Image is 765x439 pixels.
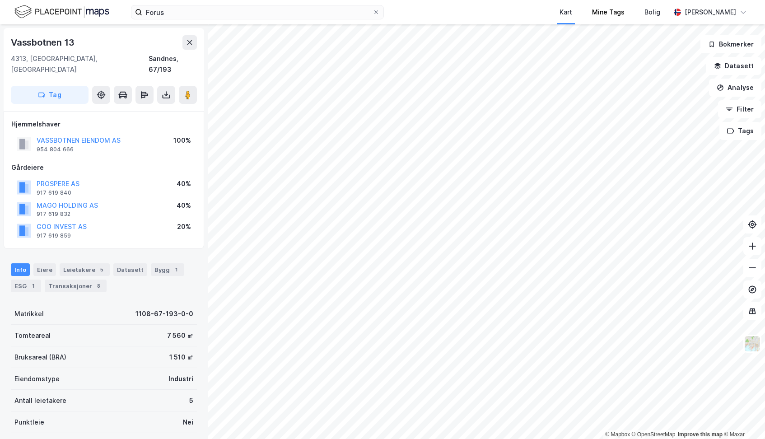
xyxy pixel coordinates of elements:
input: Søk på adresse, matrikkel, gårdeiere, leietakere eller personer [142,5,373,19]
iframe: Chat Widget [720,396,765,439]
div: Leietakere [60,263,110,276]
div: Bolig [644,7,660,18]
div: Vassbotnen 13 [11,35,76,50]
div: 40% [177,178,191,189]
div: ESG [11,280,41,292]
div: 20% [177,221,191,232]
div: Hjemmelshaver [11,119,196,130]
a: Improve this map [678,431,723,438]
div: Bygg [151,263,184,276]
button: Bokmerker [700,35,761,53]
button: Filter [718,100,761,118]
button: Tags [719,122,761,140]
div: Transaksjoner [45,280,107,292]
a: OpenStreetMap [632,431,676,438]
div: 100% [173,135,191,146]
div: 917 619 832 [37,210,70,218]
div: Tomteareal [14,330,51,341]
button: Datasett [706,57,761,75]
div: 7 560 ㎡ [167,330,193,341]
div: 1 [172,265,181,274]
div: Info [11,263,30,276]
button: Analyse [709,79,761,97]
div: Eiendomstype [14,374,60,384]
div: 1 [28,281,37,290]
div: Antall leietakere [14,395,66,406]
button: Tag [11,86,89,104]
div: 1 510 ㎡ [169,352,193,363]
div: 5 [189,395,193,406]
div: [PERSON_NAME] [685,7,736,18]
div: 917 619 859 [37,232,71,239]
div: 5 [97,265,106,274]
div: 917 619 840 [37,189,71,196]
img: logo.f888ab2527a4732fd821a326f86c7f29.svg [14,4,109,20]
div: Eiere [33,263,56,276]
div: 1108-67-193-0-0 [135,308,193,319]
div: Sandnes, 67/193 [149,53,197,75]
div: 4313, [GEOGRAPHIC_DATA], [GEOGRAPHIC_DATA] [11,53,149,75]
div: Matrikkel [14,308,44,319]
div: Punktleie [14,417,44,428]
a: Mapbox [605,431,630,438]
img: Z [744,335,761,352]
div: Kontrollprogram for chat [720,396,765,439]
div: Gårdeiere [11,162,196,173]
div: Bruksareal (BRA) [14,352,66,363]
div: Datasett [113,263,147,276]
div: 40% [177,200,191,211]
div: 8 [94,281,103,290]
div: Nei [183,417,193,428]
div: Kart [560,7,572,18]
div: Industri [168,374,193,384]
div: Mine Tags [592,7,625,18]
div: 954 804 666 [37,146,74,153]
